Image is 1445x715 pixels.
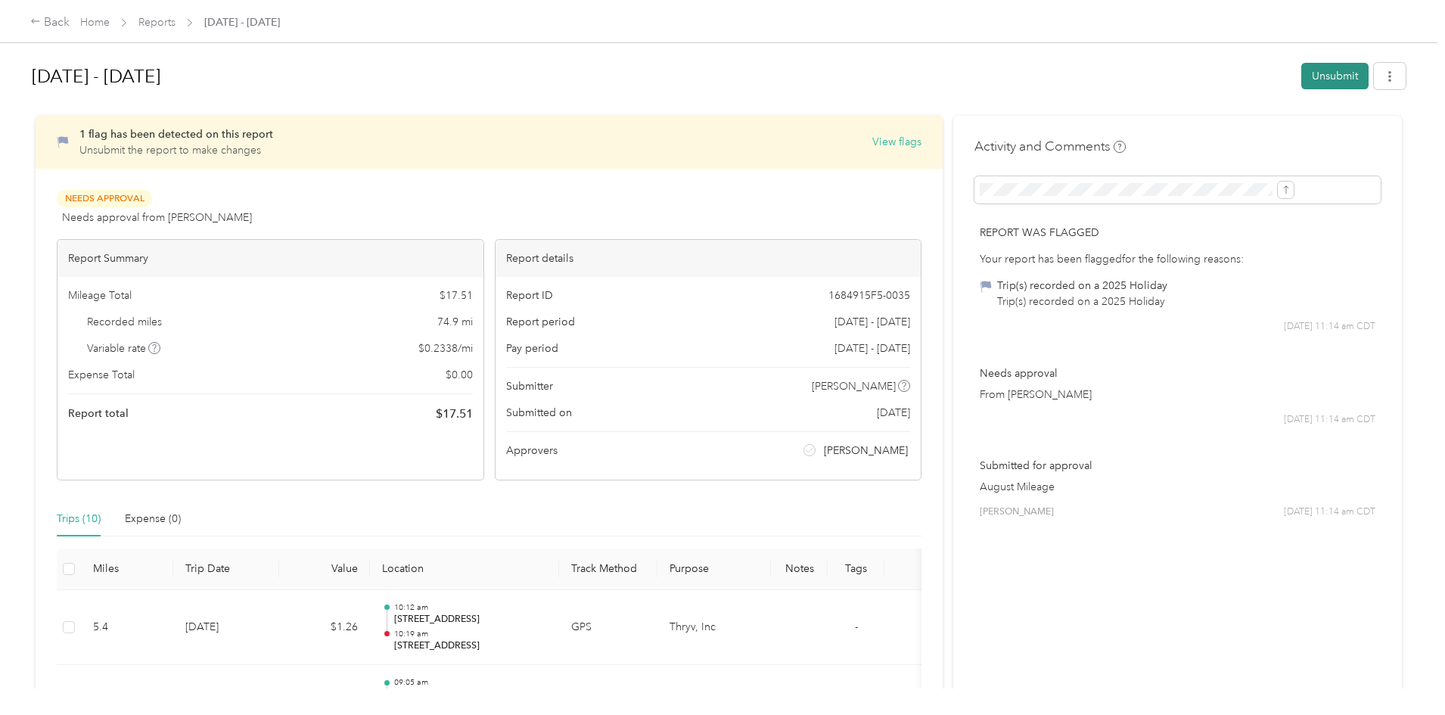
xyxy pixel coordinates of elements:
span: [DATE] - [DATE] [834,340,910,356]
td: Thryv, Inc [657,590,771,666]
span: Variable rate [87,340,161,356]
p: Unsubmit the report to make changes [79,142,273,158]
h4: Activity and Comments [974,137,1126,156]
span: 74.9 mi [437,314,473,330]
span: Needs approval from [PERSON_NAME] [62,210,252,225]
span: 1684915F5-0035 [828,288,910,303]
span: [DATE] - [DATE] [834,314,910,330]
th: Notes [771,549,828,590]
span: [PERSON_NAME] [812,378,896,394]
span: Submitted on [506,405,572,421]
span: 1 flag has been detected on this report [79,128,273,141]
span: [DATE] 11:14 am CDT [1284,320,1375,334]
td: GPS [559,590,657,666]
span: $ 0.2338 / mi [418,340,473,356]
th: Track Method [559,549,657,590]
span: Recorded miles [87,314,162,330]
p: 10:19 am [394,629,547,639]
div: Expense (0) [125,511,181,527]
div: Trips (10) [57,511,101,527]
th: Purpose [657,549,771,590]
span: $ 17.51 [436,405,473,423]
span: Mileage Total [68,288,132,303]
div: Trip(s) recorded on a 2025 Holiday [997,294,1167,309]
p: 09:05 am [394,677,547,688]
iframe: Everlance-gr Chat Button Frame [1360,630,1445,715]
button: Unsubmit [1301,63,1369,89]
button: View flags [872,134,921,150]
p: [STREET_ADDRESS] [394,613,547,626]
span: [PERSON_NAME] [824,443,908,459]
a: Home [80,16,110,29]
th: Miles [81,549,173,590]
div: Report details [496,240,921,277]
span: Report total [68,406,129,421]
p: Needs approval [980,365,1375,381]
span: [DATE] 11:14 am CDT [1284,505,1375,519]
span: Pay period [506,340,558,356]
p: From [PERSON_NAME] [980,387,1375,403]
td: [DATE] [173,590,279,666]
p: Report was flagged [980,225,1375,241]
span: [DATE] [877,405,910,421]
p: [STREET_ADDRESS] [394,639,547,653]
th: Location [370,549,559,590]
div: Trip(s) recorded on a 2025 Holiday [997,278,1167,294]
span: Report ID [506,288,553,303]
p: [DATE]–[DATE][STREET_ADDRESS][PERSON_NAME] [394,688,547,701]
th: Value [279,549,370,590]
span: Needs Approval [57,190,152,207]
p: 10:12 am [394,602,547,613]
div: Report Summary [57,240,483,277]
th: Trip Date [173,549,279,590]
span: [PERSON_NAME] [980,505,1054,519]
div: Back [30,14,70,32]
td: 5.4 [81,590,173,666]
span: [DATE] 11:14 am CDT [1284,413,1375,427]
span: Expense Total [68,367,135,383]
div: Your report has been flagged for the following reasons: [980,251,1375,267]
p: Submitted for approval [980,458,1375,474]
td: $1.26 [279,590,370,666]
h1: Sep 1 - 30, 2025 [32,58,1291,95]
span: [DATE] - [DATE] [204,14,280,30]
span: Approvers [506,443,558,459]
span: $ 0.00 [446,367,473,383]
span: - [855,620,858,633]
span: Submitter [506,378,553,394]
a: Reports [138,16,176,29]
th: Tags [828,549,884,590]
span: Report period [506,314,575,330]
span: $ 17.51 [440,288,473,303]
p: August Mileage [980,479,1375,495]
